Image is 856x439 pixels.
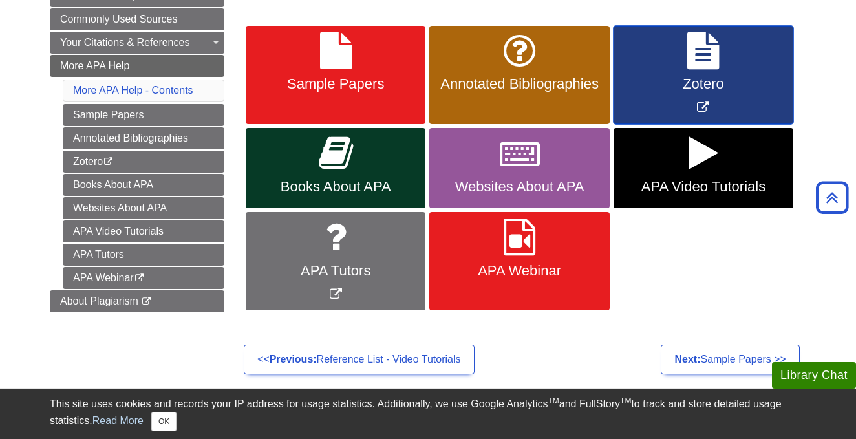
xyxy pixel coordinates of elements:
span: Your Citations & References [60,37,189,48]
sup: TM [548,396,559,405]
button: Close [151,412,177,431]
span: Annotated Bibliographies [439,76,599,92]
span: Commonly Used Sources [60,14,177,25]
span: Sample Papers [255,76,416,92]
a: Books About APA [246,128,425,208]
a: Books About APA [63,174,224,196]
strong: Next: [674,354,700,365]
a: APA Tutors [63,244,224,266]
a: Your Citations & References [50,32,224,54]
span: APA Video Tutorials [623,178,784,195]
a: Annotated Bibliographies [63,127,224,149]
a: APA Webinar [429,212,609,311]
a: Next:Sample Papers >> [661,345,800,374]
strong: Previous: [270,354,317,365]
a: Commonly Used Sources [50,8,224,30]
span: More APA Help [60,60,129,71]
a: Sample Papers [63,104,224,126]
span: Websites About APA [439,178,599,195]
a: Websites About APA [429,128,609,208]
a: APA Video Tutorials [63,220,224,242]
a: Link opens in new window [614,26,793,125]
i: This link opens in a new window [141,297,152,306]
a: APA Video Tutorials [614,128,793,208]
a: Annotated Bibliographies [429,26,609,125]
span: About Plagiarism [60,295,138,306]
a: <<Previous:Reference List - Video Tutorials [244,345,475,374]
button: Library Chat [772,362,856,389]
a: Read More [92,415,144,426]
a: More APA Help - Contents [73,85,193,96]
span: Zotero [623,76,784,92]
span: Books About APA [255,178,416,195]
a: Back to Top [811,189,853,206]
a: Link opens in new window [246,212,425,311]
span: APA Webinar [439,262,599,279]
div: This site uses cookies and records your IP address for usage statistics. Additionally, we use Goo... [50,396,806,431]
a: More APA Help [50,55,224,77]
a: Zotero [63,151,224,173]
a: Sample Papers [246,26,425,125]
a: Websites About APA [63,197,224,219]
i: This link opens in a new window [103,158,114,166]
a: APA Webinar [63,267,224,289]
sup: TM [620,396,631,405]
i: This link opens in a new window [134,274,145,283]
span: APA Tutors [255,262,416,279]
a: About Plagiarism [50,290,224,312]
